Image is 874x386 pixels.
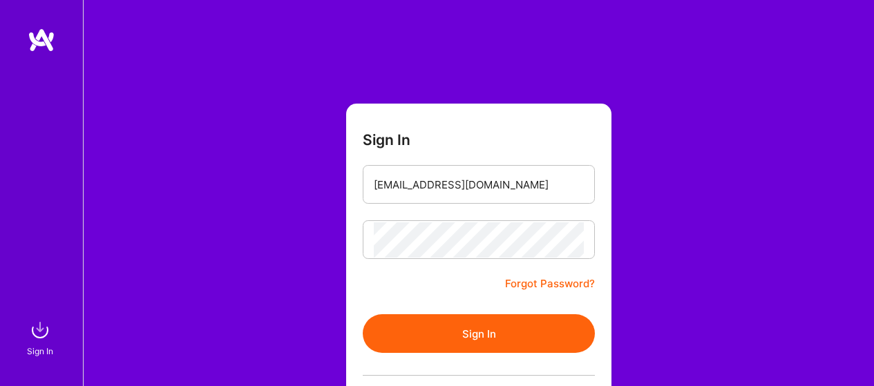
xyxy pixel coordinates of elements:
a: sign inSign In [29,316,54,358]
a: Forgot Password? [505,276,595,292]
button: Sign In [363,314,595,353]
input: Email... [374,167,584,202]
img: logo [28,28,55,52]
img: sign in [26,316,54,344]
h3: Sign In [363,131,410,148]
div: Sign In [27,344,53,358]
